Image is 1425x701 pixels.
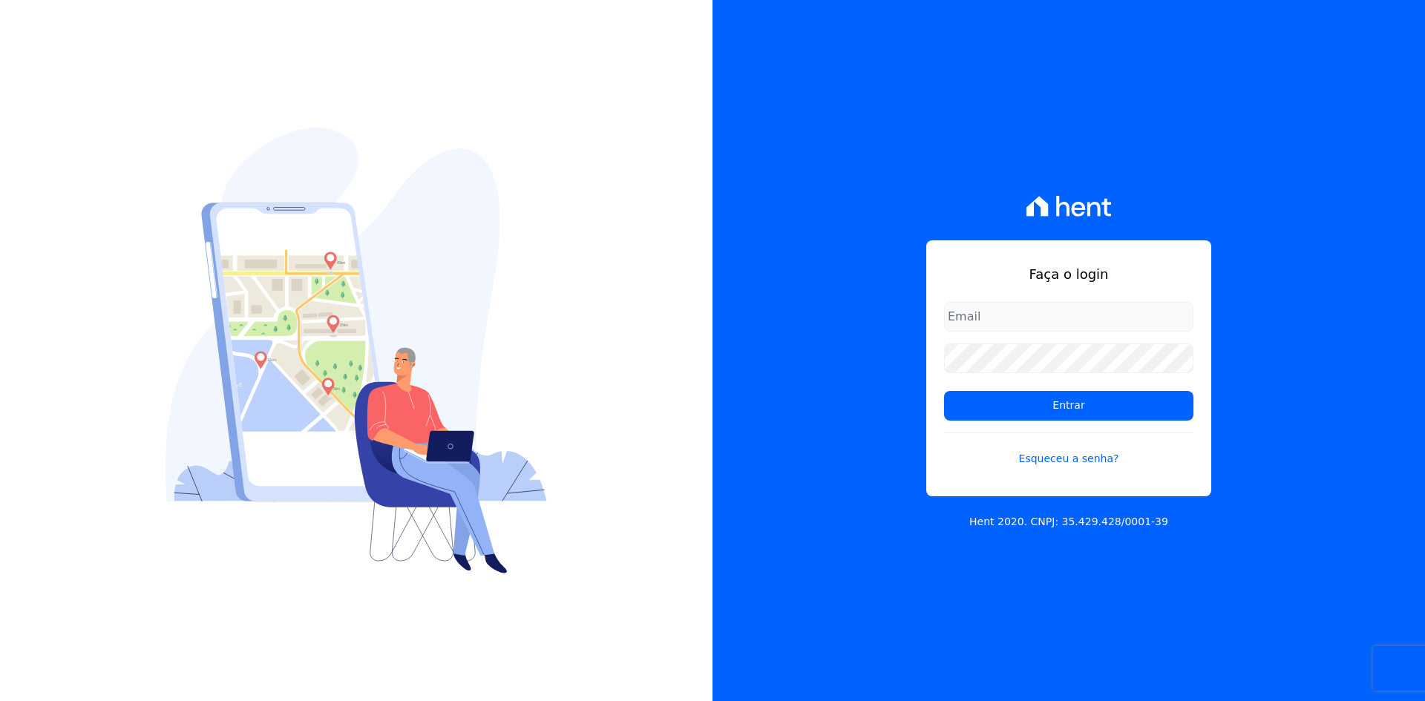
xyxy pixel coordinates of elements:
input: Entrar [944,391,1193,421]
p: Hent 2020. CNPJ: 35.429.428/0001-39 [969,514,1168,530]
a: Esqueceu a senha? [944,432,1193,467]
input: Email [944,302,1193,332]
img: Login [166,128,547,573]
h1: Faça o login [944,264,1193,284]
